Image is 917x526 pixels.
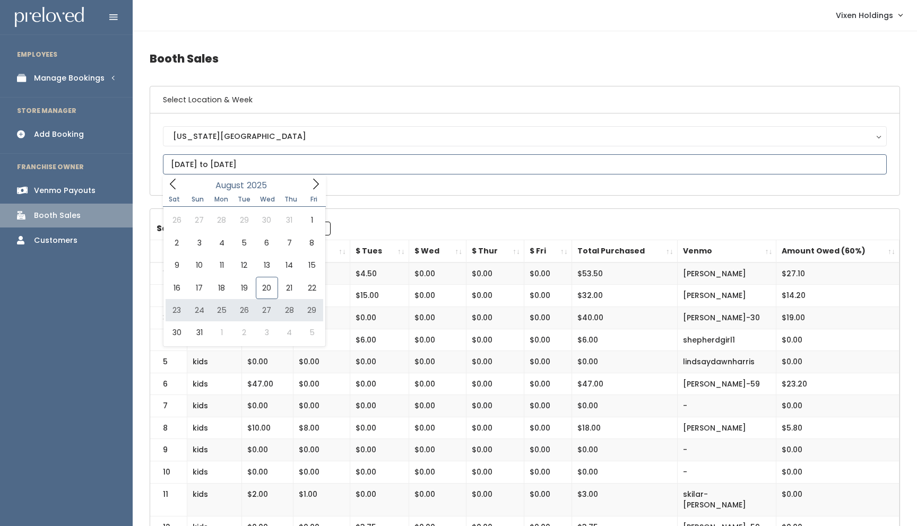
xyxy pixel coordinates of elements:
[409,262,466,285] td: $0.00
[466,417,524,439] td: $0.00
[187,417,242,439] td: kids
[256,209,278,231] span: July 30, 2025
[409,373,466,395] td: $0.00
[233,209,255,231] span: July 29, 2025
[15,7,84,28] img: preloved logo
[524,262,572,285] td: $0.00
[241,439,293,461] td: $0.00
[572,351,677,373] td: $0.00
[409,483,466,516] td: $0.00
[572,329,677,351] td: $6.00
[166,232,188,254] span: August 2, 2025
[241,351,293,373] td: $0.00
[150,417,187,439] td: 8
[211,299,233,321] span: August 25, 2025
[150,395,187,417] td: 7
[293,395,350,417] td: $0.00
[256,299,278,321] span: August 27, 2025
[350,373,409,395] td: $0.00
[241,395,293,417] td: $0.00
[409,461,466,484] td: $0.00
[188,209,210,231] span: July 27, 2025
[524,329,572,351] td: $0.00
[233,277,255,299] span: August 19, 2025
[677,351,776,373] td: lindsaydawnharris
[163,126,887,146] button: [US_STATE][GEOGRAPHIC_DATA]
[776,285,899,307] td: $14.20
[150,306,187,329] td: 3
[187,395,242,417] td: kids
[572,461,677,484] td: $0.00
[466,373,524,395] td: $0.00
[293,461,350,484] td: $0.00
[293,483,350,516] td: $1.00
[300,277,323,299] span: August 22, 2025
[524,395,572,417] td: $0.00
[836,10,893,21] span: Vixen Holdings
[157,222,331,235] label: Search:
[278,209,300,231] span: July 31, 2025
[677,417,776,439] td: [PERSON_NAME]
[466,285,524,307] td: $0.00
[572,285,677,307] td: $32.00
[350,439,409,461] td: $0.00
[572,306,677,329] td: $40.00
[677,329,776,351] td: shepherdgirl1
[211,277,233,299] span: August 18, 2025
[186,196,210,203] span: Sun
[572,262,677,285] td: $53.50
[677,439,776,461] td: -
[211,254,233,276] span: August 11, 2025
[187,373,242,395] td: kids
[409,395,466,417] td: $0.00
[163,196,186,203] span: Sat
[293,351,350,373] td: $0.00
[211,321,233,344] span: September 1, 2025
[300,254,323,276] span: August 15, 2025
[188,232,210,254] span: August 3, 2025
[187,351,242,373] td: kids
[409,329,466,351] td: $0.00
[572,439,677,461] td: $0.00
[278,321,300,344] span: September 4, 2025
[677,262,776,285] td: [PERSON_NAME]
[466,483,524,516] td: $0.00
[233,232,255,254] span: August 5, 2025
[524,373,572,395] td: $0.00
[166,254,188,276] span: August 9, 2025
[524,461,572,484] td: $0.00
[466,329,524,351] td: $0.00
[350,306,409,329] td: $0.00
[150,351,187,373] td: 5
[572,240,677,262] th: Total Purchased: activate to sort column ascending
[524,306,572,329] td: $0.00
[302,196,326,203] span: Fri
[776,417,899,439] td: $5.80
[188,321,210,344] span: August 31, 2025
[409,240,466,262] th: $ Wed: activate to sort column ascending
[677,306,776,329] td: [PERSON_NAME]-30
[293,417,350,439] td: $8.00
[776,395,899,417] td: $0.00
[278,254,300,276] span: August 14, 2025
[300,232,323,254] span: August 8, 2025
[241,461,293,484] td: $0.00
[166,277,188,299] span: August 16, 2025
[409,351,466,373] td: $0.00
[293,439,350,461] td: $0.00
[572,483,677,516] td: $3.00
[256,232,278,254] span: August 6, 2025
[350,417,409,439] td: $0.00
[150,439,187,461] td: 9
[256,196,279,203] span: Wed
[150,86,899,113] h6: Select Location & Week
[278,299,300,321] span: August 28, 2025
[150,285,187,307] td: 2
[409,439,466,461] td: $0.00
[215,181,244,190] span: August
[524,483,572,516] td: $0.00
[300,209,323,231] span: August 1, 2025
[187,439,242,461] td: kids
[350,395,409,417] td: $0.00
[150,461,187,484] td: 10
